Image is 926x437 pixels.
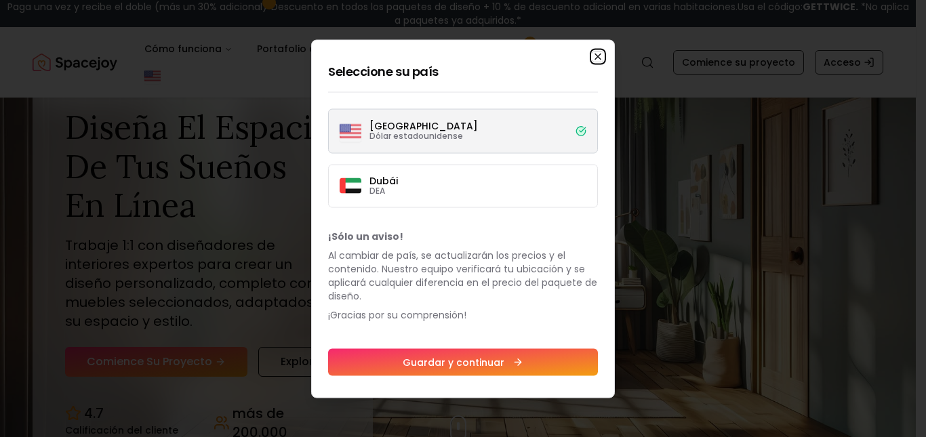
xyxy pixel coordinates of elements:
font: Dubái [369,173,398,187]
img: Dubái [340,178,361,194]
font: Seleccione su país [328,62,439,79]
font: Dólar estadounidense [369,129,463,141]
font: ¡Gracias por su comprensión! [328,308,466,321]
button: Guardar y continuar [328,348,598,375]
font: Al cambiar de país, se actualizarán los precios y el contenido. Nuestro equipo verificará tu ubic... [328,248,597,302]
font: ¡Sólo un aviso! [328,229,403,243]
font: Guardar y continuar [403,355,504,369]
font: DEA [369,184,385,196]
img: Estados Unidos [340,120,361,142]
font: [GEOGRAPHIC_DATA] [369,119,478,132]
